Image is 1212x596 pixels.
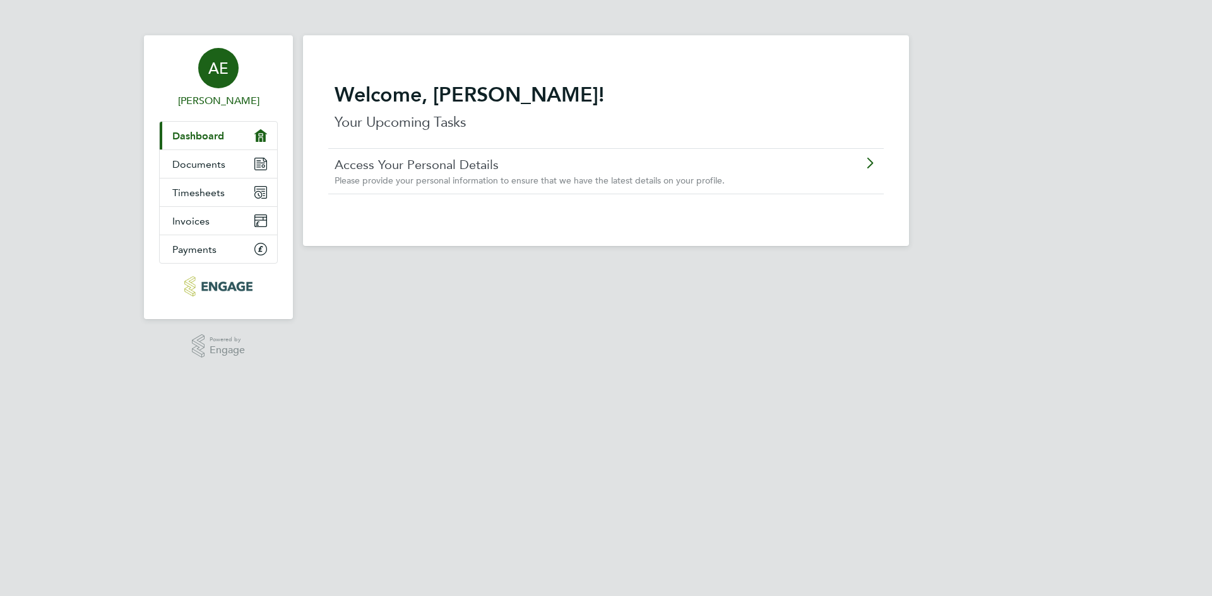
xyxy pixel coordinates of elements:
[184,276,252,296] img: carbonrecruitment-logo-retina.png
[172,130,224,142] span: Dashboard
[172,215,210,227] span: Invoices
[208,60,229,76] span: AE
[144,35,293,319] nav: Main navigation
[172,158,225,170] span: Documents
[159,276,278,296] a: Go to home page
[172,187,225,199] span: Timesheets
[335,112,877,132] p: Your Upcoming Tasks
[159,93,278,108] span: Andre Edwards
[160,207,277,235] a: Invoices
[335,156,806,173] a: Access Your Personal Details
[160,235,277,263] a: Payments
[210,334,245,345] span: Powered by
[159,48,278,108] a: AE[PERSON_NAME]
[160,122,277,149] a: Dashboard
[192,334,246,358] a: Powered byEngage
[335,82,877,107] h2: Welcome, [PERSON_NAME]!
[210,345,245,356] span: Engage
[160,178,277,206] a: Timesheets
[172,243,217,255] span: Payments
[160,150,277,178] a: Documents
[335,175,725,186] span: Please provide your personal information to ensure that we have the latest details on your profile.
